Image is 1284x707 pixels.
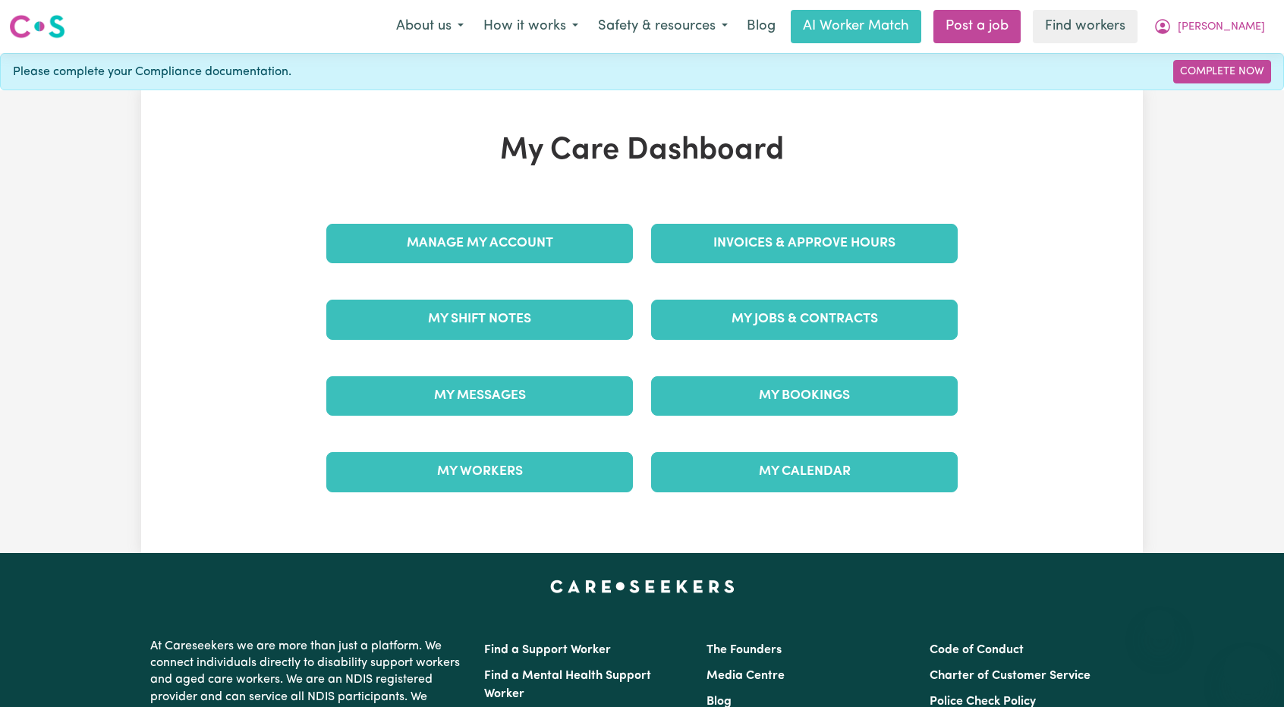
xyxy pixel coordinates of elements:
a: My Bookings [651,376,958,416]
a: Find a Support Worker [484,644,611,656]
a: Code of Conduct [930,644,1024,656]
button: Safety & resources [588,11,738,42]
a: My Messages [326,376,633,416]
a: The Founders [707,644,782,656]
a: Complete Now [1173,60,1271,83]
a: My Workers [326,452,633,492]
button: How it works [474,11,588,42]
a: Charter of Customer Service [930,670,1090,682]
a: Careseekers logo [9,9,65,44]
a: Media Centre [707,670,785,682]
span: [PERSON_NAME] [1178,19,1265,36]
h1: My Care Dashboard [317,133,967,169]
img: Careseekers logo [9,13,65,40]
a: Post a job [933,10,1021,43]
a: Find workers [1033,10,1138,43]
a: Blog [738,10,785,43]
a: My Shift Notes [326,300,633,339]
iframe: Button to launch messaging window [1223,646,1272,695]
iframe: Close message [1144,610,1175,640]
a: Careseekers home page [550,580,735,592]
a: Manage My Account [326,224,633,263]
span: Please complete your Compliance documentation. [13,63,291,81]
button: My Account [1144,11,1275,42]
a: AI Worker Match [791,10,921,43]
a: Invoices & Approve Hours [651,224,958,263]
button: About us [386,11,474,42]
a: Find a Mental Health Support Worker [484,670,651,700]
a: My Jobs & Contracts [651,300,958,339]
a: My Calendar [651,452,958,492]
